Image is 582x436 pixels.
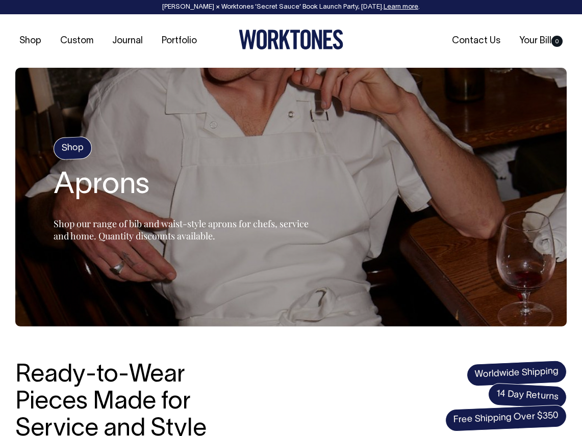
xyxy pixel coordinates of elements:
span: Worldwide Shipping [466,360,567,387]
div: [PERSON_NAME] × Worktones ‘Secret Sauce’ Book Launch Party, [DATE]. . [10,4,572,11]
a: Portfolio [158,33,201,49]
span: 0 [551,36,563,47]
span: Shop our range of bib and waist-style aprons for chefs, service and home. Quantity discounts avai... [54,217,309,242]
h1: Aprons [54,170,309,202]
a: Learn more [384,4,418,10]
h4: Shop [53,137,92,160]
a: Shop [15,33,45,49]
a: Your Bill0 [515,33,567,49]
span: 14 Day Returns [488,383,567,409]
span: Free Shipping Over $350 [445,404,567,432]
a: Contact Us [448,33,504,49]
a: Custom [56,33,97,49]
a: Journal [108,33,147,49]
